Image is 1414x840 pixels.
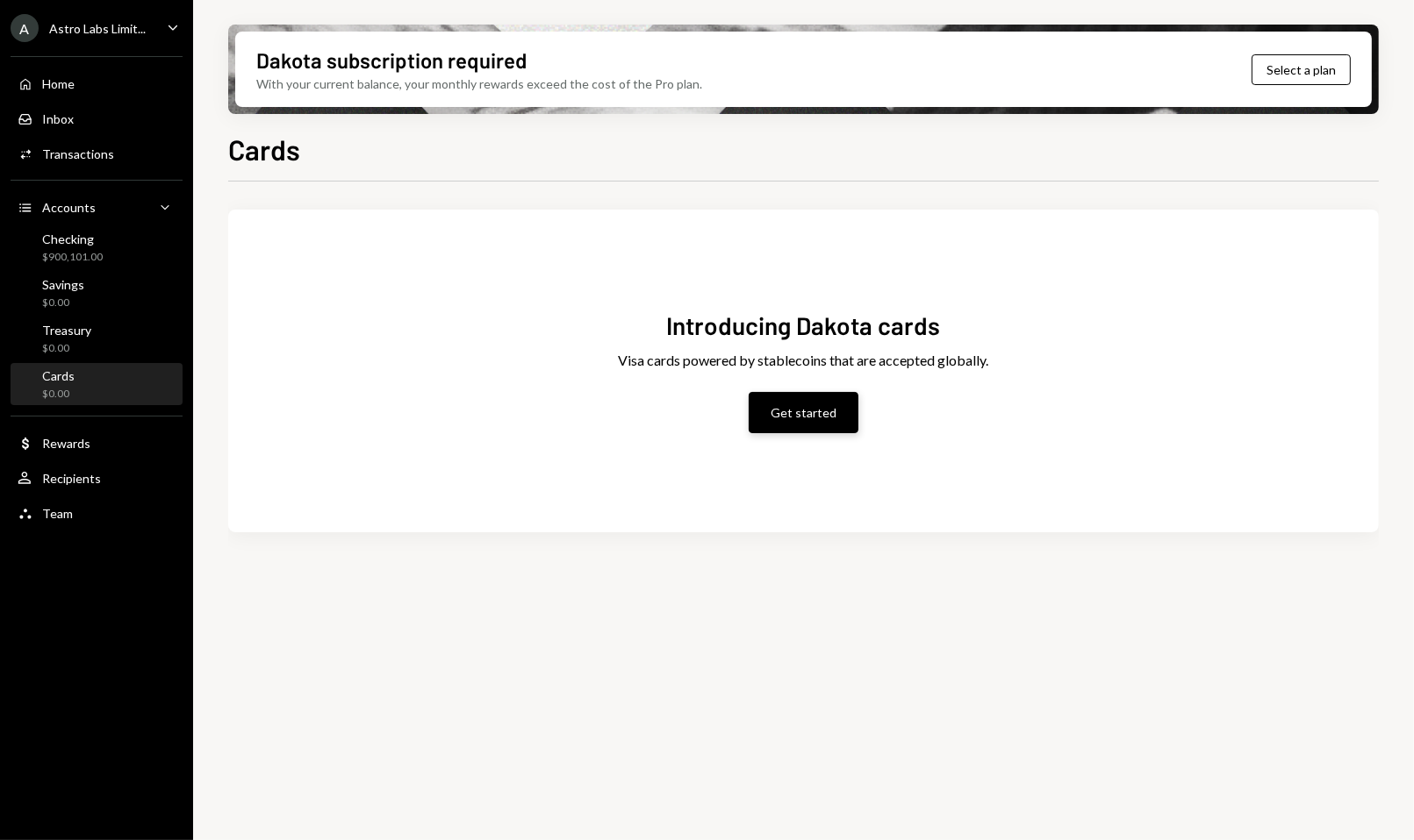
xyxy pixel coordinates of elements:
div: $0.00 [42,341,91,356]
div: Dakota subscription required [256,46,527,75]
a: Savings$0.00 [11,272,183,314]
div: Astro Labs Limit... [49,21,146,36]
div: Team [42,506,73,521]
div: $0.00 [42,387,75,402]
div: Transactions [42,146,114,161]
a: Treasury$0.00 [11,317,183,359]
a: Cards$0.00 [11,363,183,405]
div: Inbox [42,111,74,126]
h1: Cards [228,132,300,167]
div: Introducing Dakota cards [667,309,941,343]
div: Rewards [42,436,90,451]
button: Get started [749,392,858,433]
div: Treasury [42,323,91,338]
a: Rewards [11,427,183,459]
div: $900,101.00 [42,250,103,265]
div: Home [42,76,75,91]
div: Cards [42,368,75,383]
a: Transactions [11,138,183,169]
a: Inbox [11,103,183,134]
div: A [11,14,39,42]
div: With your current balance, your monthly rewards exceed the cost of the Pro plan. [256,75,702,93]
a: Recipients [11,462,183,494]
button: Select a plan [1252,54,1351,85]
div: $0.00 [42,295,84,310]
div: Accounts [42,200,96,215]
a: Checking$900,101.00 [11,226,183,268]
a: Home [11,68,183,99]
div: Visa cards powered by stablecoins that are accepted globally. [619,350,989,371]
a: Team [11,497,183,529]
div: Savings [42,277,84,292]
a: Accounts [11,191,183,223]
div: Recipients [42,471,101,486]
div: Checking [42,231,103,246]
